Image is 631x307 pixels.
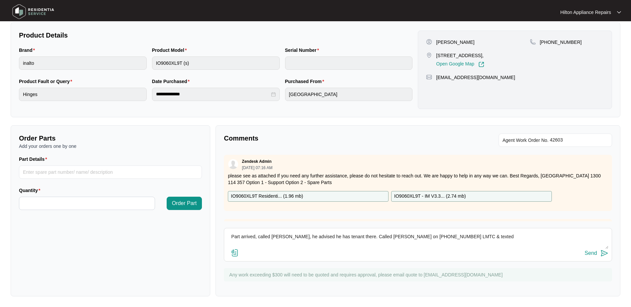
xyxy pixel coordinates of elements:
[600,249,608,257] img: send-icon.svg
[152,56,280,70] input: Product Model
[19,156,50,162] label: Part Details
[152,47,190,53] label: Product Model
[436,52,484,59] p: [STREET_ADDRESS],
[436,39,474,46] p: [PERSON_NAME]
[426,39,432,45] img: user-pin
[19,31,412,40] p: Product Details
[167,197,202,210] button: Order Part
[228,172,608,186] p: please see as attached If you need any further assistance, please do not hesitate to reach out. W...
[10,2,57,22] img: residentia service logo
[242,159,271,164] p: Zendesk Admin
[617,11,621,14] img: dropdown arrow
[285,47,322,53] label: Serial Number
[426,74,432,80] img: map-pin
[242,166,272,170] p: [DATE] 07:16 AM
[19,47,38,53] label: Brand
[19,88,147,101] input: Product Fault or Query
[19,78,75,85] label: Product Fault or Query
[560,9,611,16] p: Hilton Appliance Repairs
[19,165,202,179] input: Part Details
[19,134,202,143] p: Order Parts
[503,136,549,144] span: Agent Work Order No.
[231,193,303,200] p: IO9060XL9T Residenti... ( 1.96 mb )
[156,91,270,98] input: Date Purchased
[530,39,536,45] img: map-pin
[426,52,432,58] img: map-pin
[228,232,608,249] textarea: Part arrived, called [PERSON_NAME], he advised he has tenant there. Called [PERSON_NAME] on [PHON...
[19,187,43,194] label: Quantity
[224,134,413,143] p: Comments
[436,61,484,67] a: Open Google Map
[540,39,582,46] p: [PHONE_NUMBER]
[228,159,238,169] img: user.svg
[231,249,239,257] img: file-attachment-doc.svg
[152,78,192,85] label: Date Purchased
[436,74,515,81] p: [EMAIL_ADDRESS][DOMAIN_NAME]
[585,250,597,256] div: Send
[285,78,327,85] label: Purchased From
[229,271,609,278] p: Any work exceeding $300 will need to be quoted and requires approval, please email quote to [EMAI...
[19,56,147,70] input: Brand
[550,136,608,144] input: Add Agent Work Order No.
[19,197,155,210] input: Quantity
[585,249,608,258] button: Send
[394,193,466,200] p: IO9060XL9T - IM V3.3... ( 2.74 mb )
[19,143,202,150] p: Add your orders one by one
[285,56,413,70] input: Serial Number
[172,199,197,207] span: Order Part
[285,88,413,101] input: Purchased From
[478,61,484,67] img: Link-External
